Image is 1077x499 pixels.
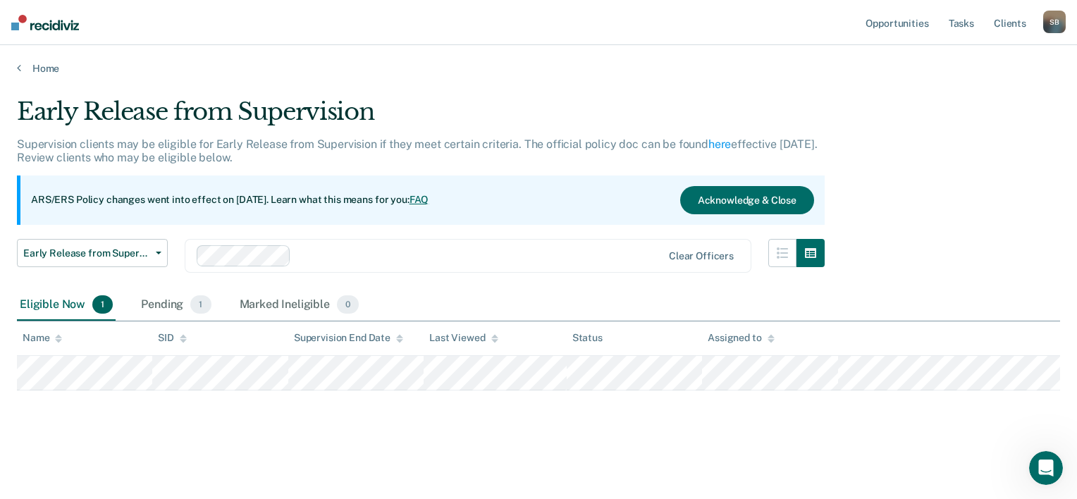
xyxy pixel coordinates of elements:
[17,97,825,137] div: Early Release from Supervision
[31,193,429,207] p: ARS/ERS Policy changes went into effect on [DATE]. Learn what this means for you:
[680,186,814,214] button: Acknowledge & Close
[708,332,774,344] div: Assigned to
[17,290,116,321] div: Eligible Now1
[92,295,113,314] span: 1
[23,247,150,259] span: Early Release from Supervision
[429,332,498,344] div: Last Viewed
[294,332,403,344] div: Supervision End Date
[572,332,603,344] div: Status
[17,239,168,267] button: Early Release from Supervision
[138,290,214,321] div: Pending1
[1029,451,1063,485] iframe: Intercom live chat
[708,137,731,151] a: here
[158,332,187,344] div: SID
[237,290,362,321] div: Marked Ineligible0
[1043,11,1066,33] button: SB
[669,250,734,262] div: Clear officers
[17,137,818,164] p: Supervision clients may be eligible for Early Release from Supervision if they meet certain crite...
[17,62,1060,75] a: Home
[337,295,359,314] span: 0
[190,295,211,314] span: 1
[23,332,62,344] div: Name
[1043,11,1066,33] div: S B
[410,194,429,205] a: FAQ
[11,15,79,30] img: Recidiviz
